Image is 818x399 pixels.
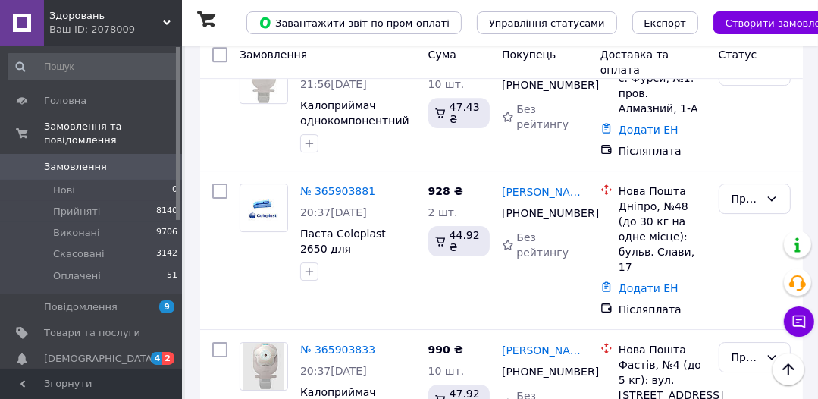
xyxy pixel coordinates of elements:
[619,282,679,294] a: Додати ЕН
[300,99,409,172] a: Калоприймач однокомпонентний Coloplast 164150 Sensura Mio Convex Soft ,10-50мм Maxi
[632,11,699,34] button: Експорт
[243,343,284,390] img: Фото товару
[53,226,100,240] span: Виконані
[300,365,367,377] span: 20:37[DATE]
[300,206,367,218] span: 20:37[DATE]
[44,300,118,314] span: Повідомлення
[156,205,177,218] span: 8140
[619,302,707,317] div: Післяплата
[167,269,177,283] span: 51
[502,184,588,199] a: [PERSON_NAME]
[428,78,465,90] span: 10 шт.
[428,344,463,356] span: 990 ₴
[53,247,105,261] span: Скасовані
[240,342,288,391] a: Фото товару
[300,344,375,356] a: № 365903833
[300,228,386,270] a: Паста Coloplast 2650 для калоприймача
[428,49,456,61] span: Cума
[159,300,174,313] span: 9
[502,79,599,91] span: [PHONE_NUMBER]
[619,124,679,136] a: Додати ЕН
[162,352,174,365] span: 2
[44,352,156,366] span: [DEMOGRAPHIC_DATA]
[44,160,107,174] span: Замовлення
[619,199,707,275] div: Дніпро, №48 (до 30 кг на одне місце): бульв. Слави, 17
[53,205,100,218] span: Прийняті
[300,185,375,197] a: № 365903881
[502,207,599,219] span: [PHONE_NUMBER]
[156,247,177,261] span: 3142
[502,366,599,378] span: [PHONE_NUMBER]
[773,353,804,385] button: Наверх
[719,49,757,61] span: Статус
[644,17,687,29] span: Експорт
[600,49,669,76] span: Доставка та оплата
[516,231,569,259] span: Без рейтингу
[428,185,463,197] span: 928 ₴
[240,195,287,221] img: Фото товару
[428,98,490,128] div: 47.43 ₴
[44,120,182,147] span: Замовлення та повідомлення
[619,143,707,159] div: Післяплата
[172,184,177,197] span: 0
[477,11,617,34] button: Управління статусами
[44,94,86,108] span: Головна
[732,190,760,207] div: Прийнято
[240,49,307,61] span: Замовлення
[502,343,588,358] a: [PERSON_NAME]
[151,352,163,365] span: 4
[784,306,814,337] button: Чат з покупцем
[49,9,163,23] span: Здоровань
[619,342,707,357] div: Нова Пошта
[300,78,367,90] span: 21:56[DATE]
[732,349,760,366] div: Прийнято
[516,103,569,130] span: Без рейтингу
[428,365,465,377] span: 10 шт.
[44,326,140,340] span: Товари та послуги
[49,23,182,36] div: Ваш ID: 2078009
[489,17,605,29] span: Управління статусами
[53,184,75,197] span: Нові
[259,16,450,30] span: Завантажити звіт по пром-оплаті
[428,206,458,218] span: 2 шт.
[8,53,179,80] input: Пошук
[619,71,707,116] div: с. Фурси, №1: пров. Алмазний, 1-А
[502,49,556,61] span: Покупець
[156,226,177,240] span: 9706
[246,11,462,34] button: Завантажити звіт по пром-оплаті
[53,269,101,283] span: Оплачені
[240,184,288,232] a: Фото товару
[619,184,707,199] div: Нова Пошта
[428,226,490,256] div: 44.92 ₴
